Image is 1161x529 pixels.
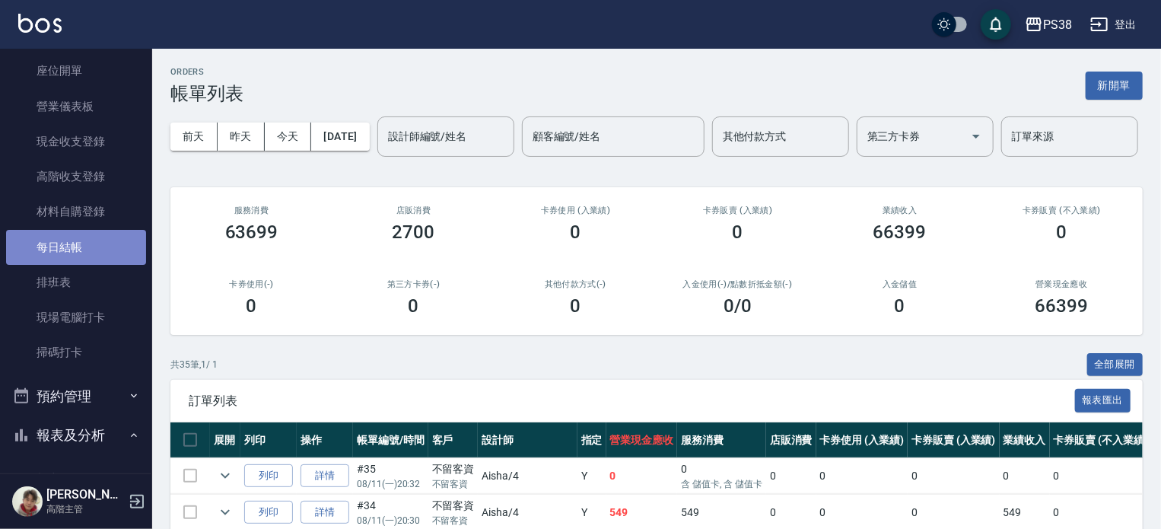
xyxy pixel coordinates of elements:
[170,83,243,104] h3: 帳單列表
[6,124,146,159] a: 現金收支登錄
[432,498,475,514] div: 不留客資
[766,422,816,458] th: 店販消費
[999,206,1124,215] h2: 卡券販賣 (不入業績)
[6,194,146,229] a: 材料自購登錄
[1087,353,1144,377] button: 全部展開
[189,394,1075,409] span: 訂單列表
[12,486,43,517] img: Person
[513,279,638,289] h2: 其他付款方式(-)
[301,464,349,488] a: 詳情
[6,89,146,124] a: 營業儀表板
[6,416,146,455] button: 報表及分析
[18,14,62,33] img: Logo
[1050,458,1152,494] td: 0
[170,358,218,371] p: 共 35 筆, 1 / 1
[675,279,800,289] h2: 入金使用(-) /點數折抵金額(-)
[189,279,314,289] h2: 卡券使用(-)
[311,123,369,151] button: [DATE]
[6,300,146,335] a: 現場電腦打卡
[837,279,962,289] h2: 入金儲值
[964,124,988,148] button: Open
[214,464,237,487] button: expand row
[478,422,577,458] th: 設計師
[353,458,428,494] td: #35
[1000,458,1050,494] td: 0
[6,265,146,300] a: 排班表
[265,123,312,151] button: 今天
[1000,422,1050,458] th: 業績收入
[6,230,146,265] a: 每日結帳
[240,422,297,458] th: 列印
[733,221,743,243] h3: 0
[816,458,908,494] td: 0
[837,206,962,215] h2: 業績收入
[409,295,419,317] h3: 0
[1086,78,1143,92] a: 新開單
[677,422,766,458] th: 服務消費
[766,458,816,494] td: 0
[571,221,581,243] h3: 0
[247,295,257,317] h3: 0
[478,458,577,494] td: Aisha /4
[6,53,146,88] a: 座位開單
[908,458,1000,494] td: 0
[1050,422,1152,458] th: 卡券販賣 (不入業績)
[297,422,353,458] th: 操作
[606,458,678,494] td: 0
[357,477,425,491] p: 08/11 (一) 20:32
[895,295,905,317] h3: 0
[724,295,752,317] h3: 0 /0
[577,458,606,494] td: Y
[677,458,766,494] td: 0
[46,487,124,502] h5: [PERSON_NAME]
[571,295,581,317] h3: 0
[244,501,293,524] button: 列印
[6,377,146,416] button: 預約管理
[428,422,479,458] th: 客戶
[1086,72,1143,100] button: 新開單
[301,501,349,524] a: 詳情
[981,9,1011,40] button: save
[353,422,428,458] th: 帳單編號/時間
[816,422,908,458] th: 卡券使用 (入業績)
[6,461,146,496] a: 報表目錄
[6,159,146,194] a: 高階收支登錄
[908,422,1000,458] th: 卡券販賣 (入業績)
[432,477,475,491] p: 不留客資
[1075,389,1131,413] button: 報表匯出
[357,514,425,527] p: 08/11 (一) 20:30
[1084,11,1143,39] button: 登出
[999,279,1124,289] h2: 營業現金應收
[214,501,237,524] button: expand row
[244,464,293,488] button: 列印
[675,206,800,215] h2: 卡券販賣 (入業績)
[606,422,678,458] th: 營業現金應收
[393,221,435,243] h3: 2700
[1019,9,1078,40] button: PS38
[513,206,638,215] h2: 卡券使用 (入業績)
[170,67,243,77] h2: ORDERS
[432,461,475,477] div: 不留客資
[218,123,265,151] button: 昨天
[189,206,314,215] h3: 服務消費
[170,123,218,151] button: 前天
[681,477,762,491] p: 含 儲值卡, 含 儲值卡
[873,221,927,243] h3: 66399
[1075,393,1131,407] a: 報表匯出
[1035,295,1089,317] h3: 66399
[6,335,146,370] a: 掃碼打卡
[1043,15,1072,34] div: PS38
[210,422,240,458] th: 展開
[1057,221,1067,243] h3: 0
[46,502,124,516] p: 高階主管
[225,221,278,243] h3: 63699
[577,422,606,458] th: 指定
[432,514,475,527] p: 不留客資
[351,279,476,289] h2: 第三方卡券(-)
[351,206,476,215] h2: 店販消費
